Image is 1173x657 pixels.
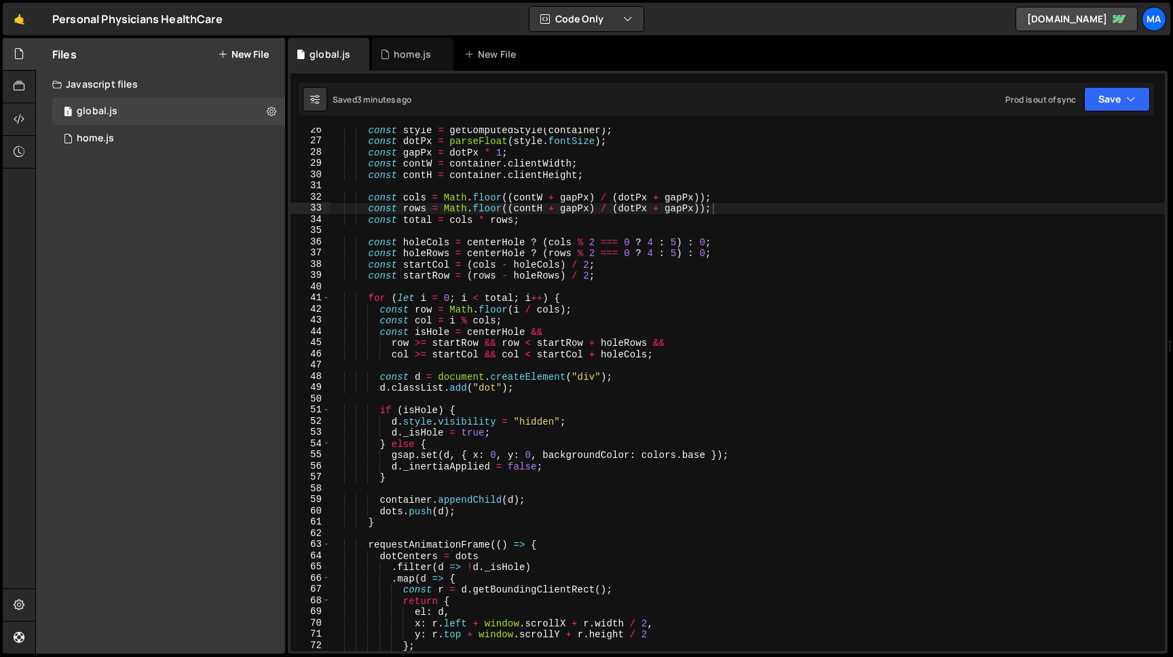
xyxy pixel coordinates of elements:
div: 63 [291,539,331,550]
div: 48 [291,371,331,383]
div: 56 [291,461,331,472]
div: 28 [291,147,331,158]
div: 50 [291,393,331,405]
div: New File [464,48,521,61]
div: 43 [291,315,331,326]
button: Code Only [529,7,644,31]
div: 49 [291,382,331,393]
div: 67 [291,584,331,595]
div: 69 [291,606,331,618]
div: 29 [291,158,331,169]
div: 34 [291,214,331,226]
div: 68 [291,595,331,607]
div: home.js [394,48,431,61]
div: 47 [291,359,331,371]
div: 39 [291,270,331,281]
div: 17171/47431.js [52,125,285,152]
div: 61 [291,516,331,528]
div: 58 [291,483,331,495]
div: 72 [291,640,331,652]
a: Ma [1142,7,1166,31]
div: 53 [291,427,331,438]
div: 36 [291,236,331,248]
div: global.js [77,105,117,118]
div: 31 [291,180,331,192]
h2: Files [52,47,77,62]
div: home.js [77,132,114,145]
div: 32 [291,192,331,203]
div: Saved [333,94,411,105]
div: 27 [291,135,331,147]
div: Personal Physicians HealthCare [52,11,223,27]
div: 37 [291,247,331,259]
div: 46 [291,349,331,360]
div: 71 [291,628,331,640]
div: 45 [291,337,331,349]
div: 38 [291,259,331,270]
div: 62 [291,528,331,539]
div: 60 [291,505,331,517]
div: 54 [291,438,331,450]
span: 1 [64,107,72,118]
div: 42 [291,304,331,315]
div: 59 [291,494,331,505]
div: 17171/47430.js [52,98,285,125]
div: 66 [291,573,331,584]
a: 🤙 [3,3,36,35]
div: 40 [291,281,331,293]
div: 70 [291,618,331,629]
div: 26 [291,124,331,136]
div: 41 [291,292,331,304]
div: Javascript files [36,71,285,98]
div: 51 [291,404,331,416]
div: 33 [291,202,331,214]
div: global.js [310,48,350,61]
a: [DOMAIN_NAME] [1016,7,1138,31]
div: 30 [291,169,331,181]
div: 64 [291,550,331,562]
div: 52 [291,416,331,427]
button: Save [1084,87,1150,111]
div: 35 [291,225,331,236]
button: New File [218,49,269,60]
div: 44 [291,326,331,338]
div: Prod is out of sync [1005,94,1076,105]
div: 3 minutes ago [357,94,411,105]
div: 55 [291,449,331,461]
div: 65 [291,561,331,573]
div: 57 [291,472,331,483]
